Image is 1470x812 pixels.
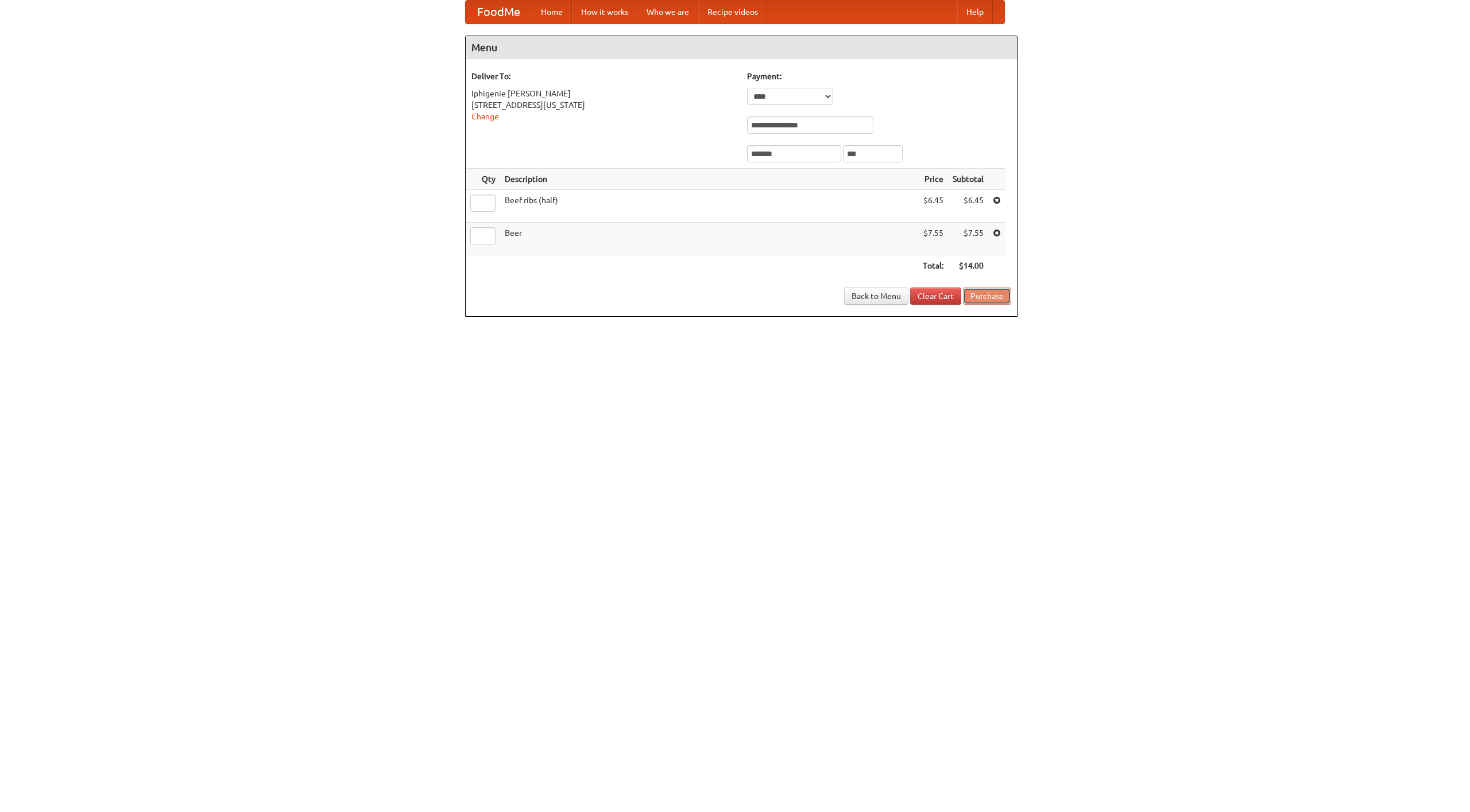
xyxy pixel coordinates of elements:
td: $6.45 [948,190,988,223]
div: Iphigenie [PERSON_NAME] [471,88,736,99]
a: Help [957,1,993,24]
td: $7.55 [948,223,988,255]
div: [STREET_ADDRESS][US_STATE] [471,99,736,111]
th: Qty [466,169,500,190]
a: How it works [572,1,637,24]
th: Total: [918,255,948,277]
a: Back to Menu [844,287,908,305]
td: $7.55 [918,223,948,255]
h5: Deliver To: [471,71,736,82]
h5: Payment: [747,71,1011,82]
td: Beef ribs (half) [500,190,918,223]
button: Purchase [963,287,1011,305]
th: Price [918,169,948,190]
a: FoodMe [466,1,532,24]
th: Description [500,169,918,190]
td: Beer [500,223,918,255]
td: $6.45 [918,190,948,223]
a: Home [532,1,572,24]
a: Change [471,112,499,121]
a: Who we are [637,1,698,24]
th: Subtotal [948,169,988,190]
th: $14.00 [948,255,988,277]
h4: Menu [466,36,1017,59]
a: Clear Cart [910,287,961,305]
a: Recipe videos [698,1,767,24]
